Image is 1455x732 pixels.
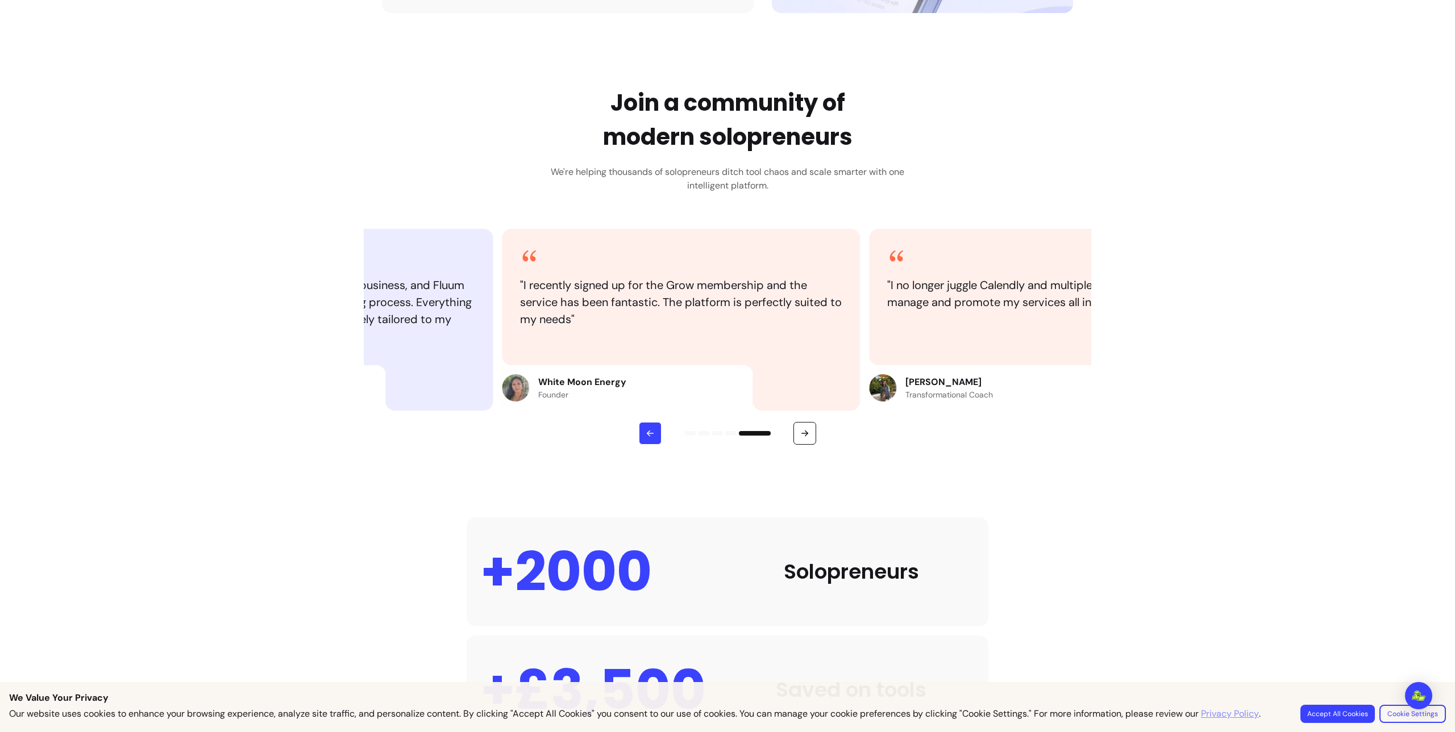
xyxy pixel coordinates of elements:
[9,707,1261,721] p: Our website uses cookies to enhance your browsing experience, analyze site traffic, and personali...
[727,560,975,583] div: Solopreneurs
[153,277,475,345] blockquote: " I've tried several platforms for my solo business, and Fluum has by far provided the best onboa...
[538,375,626,389] p: White Moon Energy
[480,531,652,613] div: +2000
[1201,707,1259,721] a: Privacy Policy
[520,277,842,328] blockquote: " I recently signed up for the Grow membership and the service has been fantastic. The platform i...
[502,374,529,401] img: Review avatar
[538,389,626,400] p: Founder
[9,691,1446,705] p: We Value Your Privacy
[869,374,896,401] img: Review avatar
[727,679,975,701] div: Saved on tools
[905,375,993,389] p: [PERSON_NAME]
[905,389,993,400] p: Transformational Coach
[603,86,853,154] h2: Join a community of modern solopreneurs
[1405,682,1432,709] div: Open Intercom Messenger
[1379,705,1446,723] button: Cookie Settings
[543,165,912,193] h3: We're helping thousands of solopreneurs ditch tool chaos and scale smarter with one intelligent p...
[887,277,1209,311] blockquote: " I no longer juggle Calendly and multiple apps. Fluum lets me manage and promote my services all...
[1300,705,1375,723] button: Accept All Cookies
[480,649,706,731] div: +£3,500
